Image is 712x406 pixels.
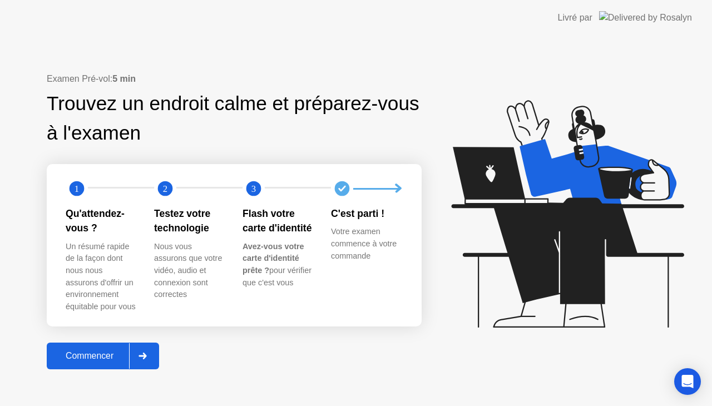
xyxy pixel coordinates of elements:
[47,72,422,86] div: Examen Pré-vol:
[558,11,592,24] div: Livré par
[50,351,129,361] div: Commencer
[66,206,136,236] div: Qu'attendez-vous ?
[243,242,304,275] b: Avez-vous votre carte d'identité prête ?
[331,206,402,221] div: C'est parti !
[154,241,225,301] div: Nous vous assurons que votre vidéo, audio et connexion sont correctes
[163,184,167,194] text: 2
[112,74,136,83] b: 5 min
[75,184,79,194] text: 1
[331,226,402,262] div: Votre examen commence à votre commande
[674,368,701,395] div: Open Intercom Messenger
[66,241,136,313] div: Un résumé rapide de la façon dont nous nous assurons d'offrir un environnement équitable pour vous
[243,241,313,289] div: pour vérifier que c'est vous
[243,206,313,236] div: Flash votre carte d'identité
[154,206,225,236] div: Testez votre technologie
[599,11,692,24] img: Delivered by Rosalyn
[47,89,422,148] div: Trouvez un endroit calme et préparez-vous à l'examen
[47,343,159,369] button: Commencer
[251,184,256,194] text: 3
